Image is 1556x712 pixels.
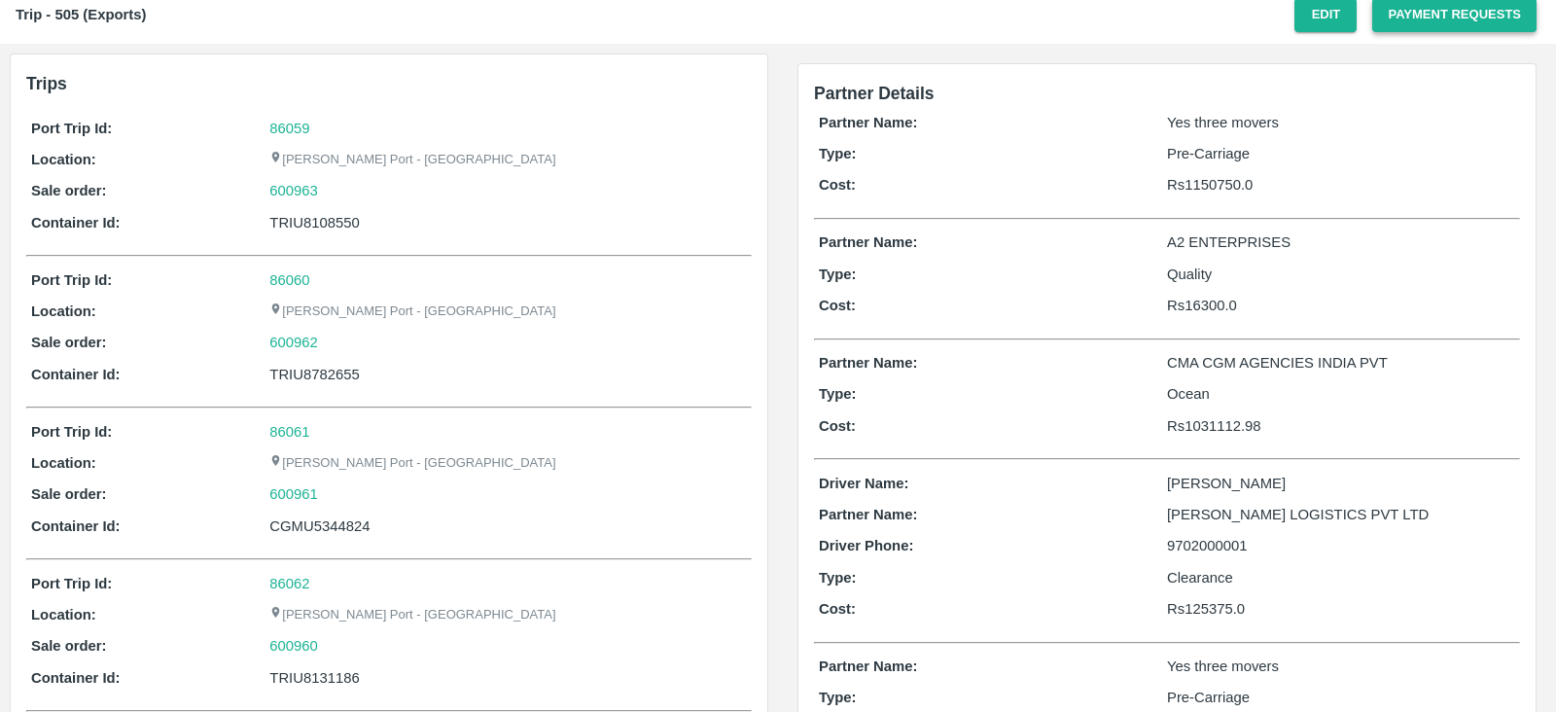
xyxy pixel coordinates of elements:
[31,215,121,231] b: Container Id:
[819,418,856,434] b: Cost:
[1167,473,1515,494] p: [PERSON_NAME]
[31,335,107,350] b: Sale order:
[31,576,112,591] b: Port Trip Id:
[31,607,96,623] b: Location:
[31,272,112,288] b: Port Trip Id:
[814,84,935,103] span: Partner Details
[269,516,747,537] div: CGMU5344824
[269,180,318,201] a: 600963
[819,177,856,193] b: Cost:
[819,659,917,674] b: Partner Name:
[1167,112,1515,133] p: Yes three movers
[1167,415,1515,437] p: Rs 1031112.98
[819,570,857,586] b: Type:
[31,518,121,534] b: Container Id:
[269,606,555,624] p: [PERSON_NAME] Port - [GEOGRAPHIC_DATA]
[31,152,96,167] b: Location:
[31,638,107,654] b: Sale order:
[31,424,112,440] b: Port Trip Id:
[1167,264,1515,285] p: Quality
[269,667,747,689] div: TRIU8131186
[819,538,913,553] b: Driver Phone:
[1167,174,1515,196] p: Rs 1150750.0
[26,74,67,93] b: Trips
[269,272,309,288] a: 86060
[1167,295,1515,316] p: Rs 16300.0
[269,151,555,169] p: [PERSON_NAME] Port - [GEOGRAPHIC_DATA]
[269,454,555,473] p: [PERSON_NAME] Port - [GEOGRAPHIC_DATA]
[819,298,856,313] b: Cost:
[819,507,917,522] b: Partner Name:
[269,424,309,440] a: 86061
[1167,656,1515,677] p: Yes three movers
[31,367,121,382] b: Container Id:
[269,121,309,136] a: 86059
[819,690,857,705] b: Type:
[269,303,555,321] p: [PERSON_NAME] Port - [GEOGRAPHIC_DATA]
[269,576,309,591] a: 86062
[819,476,908,491] b: Driver Name:
[1167,598,1515,620] p: Rs 125375.0
[31,670,121,686] b: Container Id:
[819,146,857,161] b: Type:
[1167,687,1515,708] p: Pre-Carriage
[269,635,318,657] a: 600960
[1167,567,1515,588] p: Clearance
[819,355,917,371] b: Partner Name:
[31,303,96,319] b: Location:
[269,212,747,233] div: TRIU8108550
[819,601,856,617] b: Cost:
[819,386,857,402] b: Type:
[1167,504,1515,525] p: [PERSON_NAME] LOGISTICS PVT LTD
[31,455,96,471] b: Location:
[1167,535,1515,556] p: 9702000001
[819,234,917,250] b: Partner Name:
[819,267,857,282] b: Type:
[1167,143,1515,164] p: Pre-Carriage
[1167,383,1515,405] p: Ocean
[819,115,917,130] b: Partner Name:
[31,121,112,136] b: Port Trip Id:
[269,332,318,353] a: 600962
[1167,352,1515,374] p: CMA CGM AGENCIES INDIA PVT
[269,364,747,385] div: TRIU8782655
[31,183,107,198] b: Sale order:
[1167,231,1515,253] p: A2 ENTERPRISES
[16,7,146,22] b: Trip - 505 (Exports)
[31,486,107,502] b: Sale order:
[269,483,318,505] a: 600961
